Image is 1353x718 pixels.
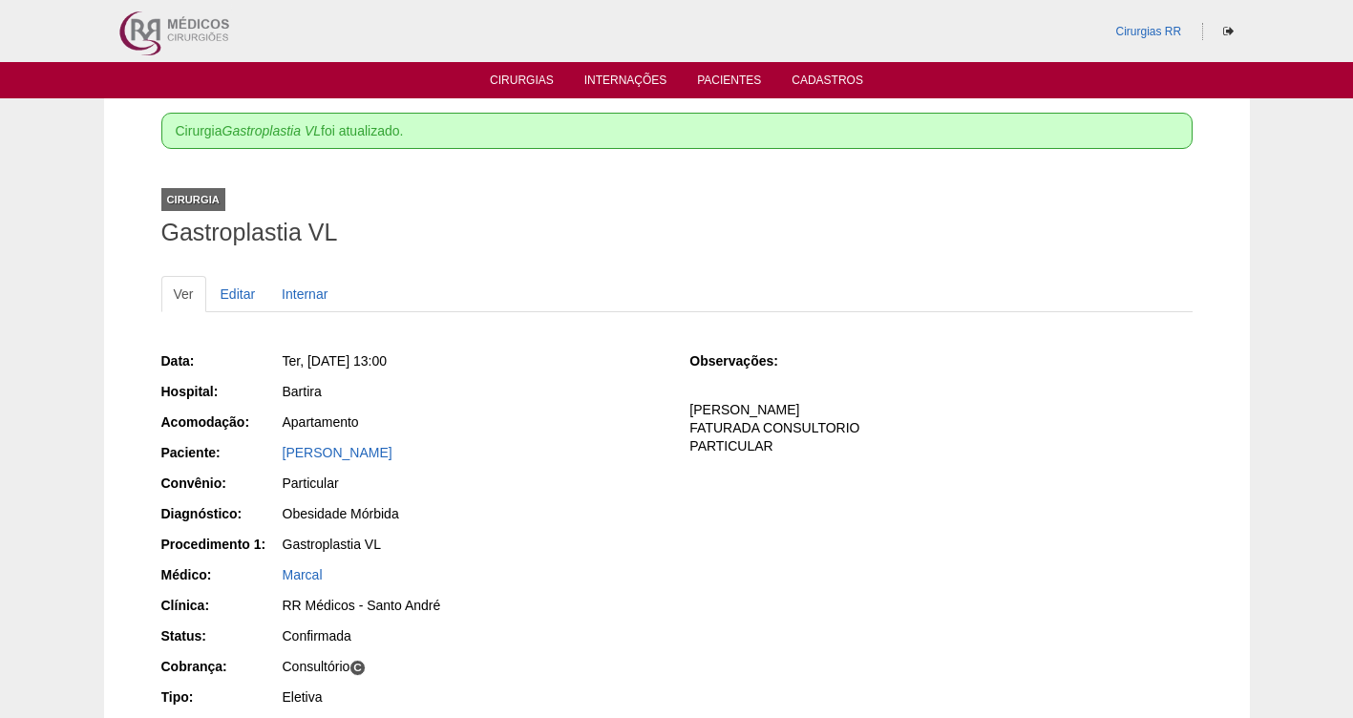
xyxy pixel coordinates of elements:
i: Sair [1223,26,1234,37]
div: Status: [161,626,281,645]
div: Bartira [283,382,664,401]
div: Convênio: [161,474,281,493]
a: Internar [269,276,340,312]
div: Diagnóstico: [161,504,281,523]
div: Cirurgia foi atualizado. [161,113,1193,149]
div: Particular [283,474,664,493]
a: Ver [161,276,206,312]
div: Médico: [161,565,281,584]
div: Data: [161,351,281,370]
div: Clínica: [161,596,281,615]
div: Apartamento [283,412,664,432]
a: Marcal [283,567,323,582]
a: Cirurgias RR [1115,25,1181,38]
em: Gastroplastia VL [222,123,322,138]
div: Tipo: [161,687,281,707]
a: Cadastros [792,74,863,93]
div: Confirmada [283,626,664,645]
a: Editar [208,276,268,312]
p: [PERSON_NAME] FATURADA CONSULTORIO PARTICULAR [689,401,1192,455]
div: Procedimento 1: [161,535,281,554]
div: Cobrança: [161,657,281,676]
div: Consultório [283,657,664,676]
a: Internações [584,74,667,93]
h1: Gastroplastia VL [161,221,1193,244]
div: Gastroplastia VL [283,535,664,554]
span: Ter, [DATE] 13:00 [283,353,387,369]
span: C [349,660,366,676]
a: Cirurgias [490,74,554,93]
div: Acomodação: [161,412,281,432]
div: Obesidade Mórbida [283,504,664,523]
div: RR Médicos - Santo André [283,596,664,615]
div: Hospital: [161,382,281,401]
div: Cirurgia [161,188,225,211]
div: Eletiva [283,687,664,707]
div: Observações: [689,351,809,370]
a: Pacientes [697,74,761,93]
div: Paciente: [161,443,281,462]
a: [PERSON_NAME] [283,445,392,460]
